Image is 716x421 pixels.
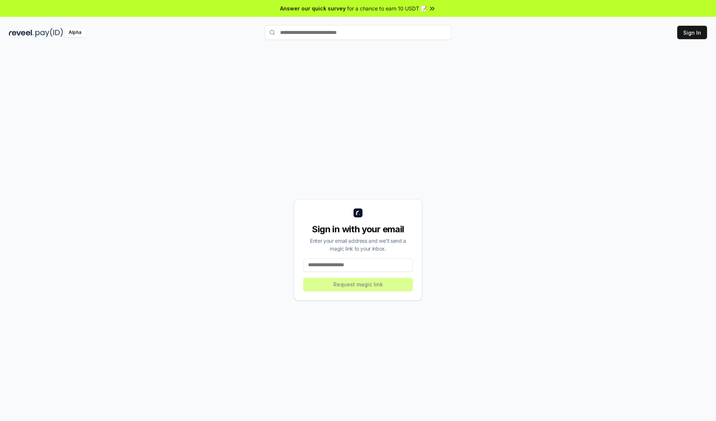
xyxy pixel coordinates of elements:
div: Enter your email address and we’ll send a magic link to your inbox. [303,237,413,252]
span: for a chance to earn 10 USDT 📝 [347,4,427,12]
div: Alpha [65,28,85,37]
img: pay_id [35,28,63,37]
img: logo_small [354,208,362,217]
div: Sign in with your email [303,223,413,235]
span: Answer our quick survey [280,4,346,12]
button: Sign In [677,26,707,39]
img: reveel_dark [9,28,34,37]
